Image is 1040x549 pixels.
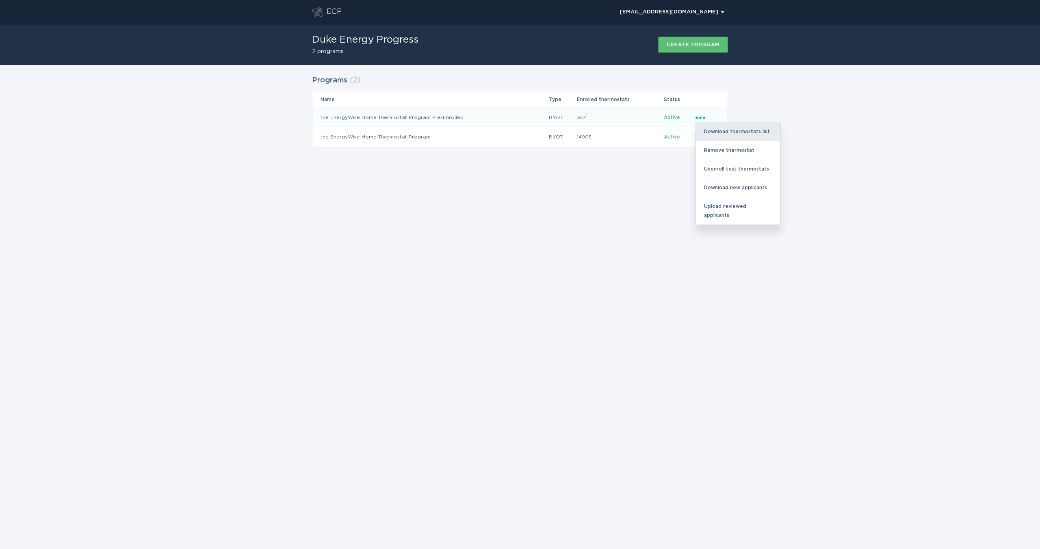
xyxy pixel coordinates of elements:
h1: Duke Energy Progress [312,35,418,45]
th: Status [663,91,695,108]
div: Unenroll test thermostats [696,160,780,178]
span: Active [664,115,680,120]
button: Go to dashboard [312,7,323,17]
td: 304 [576,108,664,127]
td: BYOT [548,108,576,127]
div: Popover menu [616,6,728,18]
span: ( 2 ) [350,77,360,84]
div: ECP [327,7,342,17]
button: Open user account details [616,6,728,18]
tr: 1d15ab97683b4e01905a4a1186b7c4ed [312,108,728,127]
td: 14905 [576,127,664,147]
div: Remove thermostat [696,141,780,160]
div: [EMAIL_ADDRESS][DOMAIN_NAME] [620,10,724,15]
span: Active [664,134,680,139]
h2: Programs [312,73,347,88]
th: Enrolled thermostats [576,91,664,108]
div: Download thermostats list [696,122,780,141]
tr: ad62586955a64f2b90597186981120bb [312,127,728,147]
td: BYOT [548,127,576,147]
div: Create program [667,42,719,47]
td: the EnergyWise Home Thermostat Program Pre-Enrolled [312,108,548,127]
tr: Table Headers [312,91,728,108]
button: Create program [658,37,728,53]
th: Name [312,91,548,108]
h2: 2 programs [312,49,418,54]
div: Upload reviewed applicants [696,197,780,225]
th: Type [548,91,576,108]
td: the EnergyWise Home Thermostat Program [312,127,548,147]
div: Download new applicants [696,178,780,197]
